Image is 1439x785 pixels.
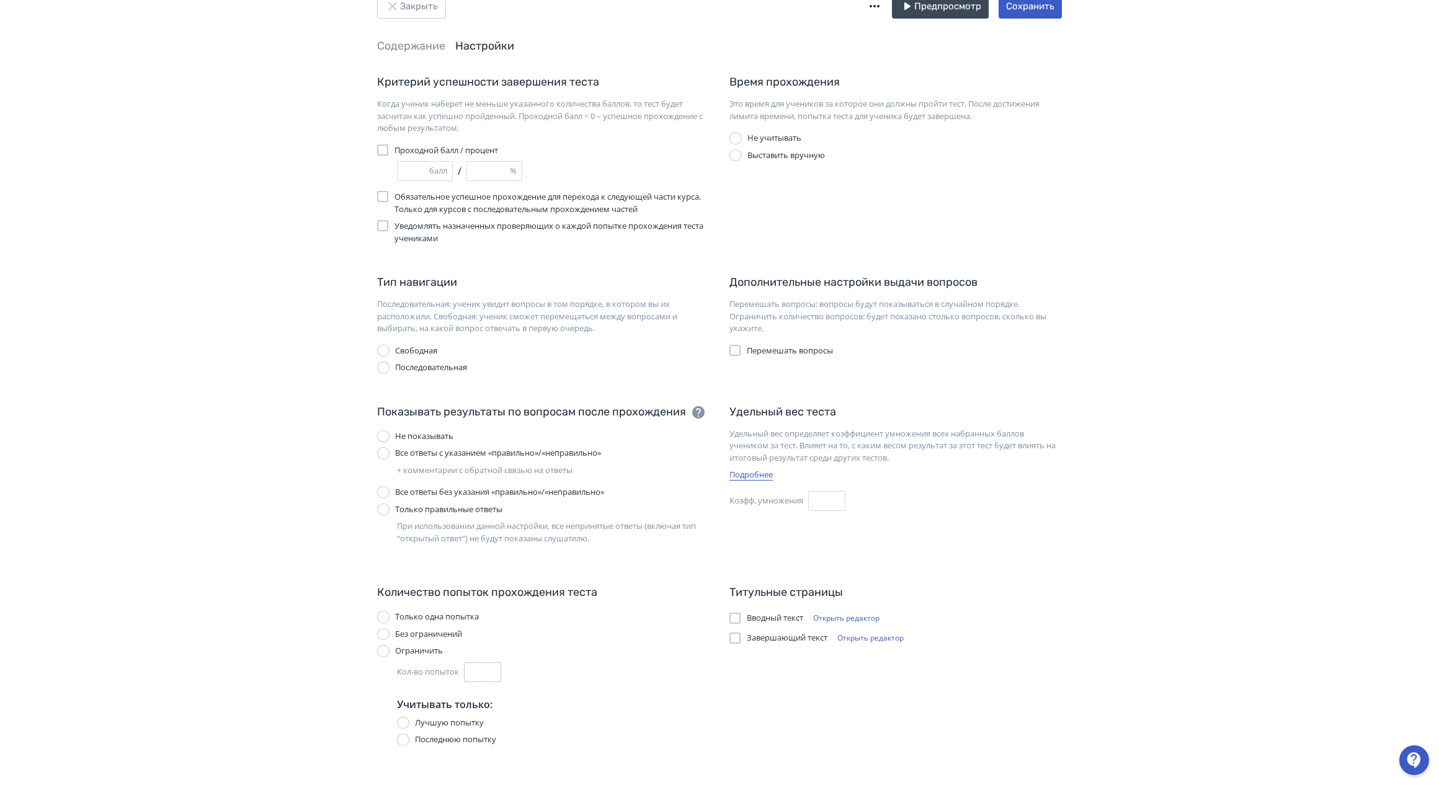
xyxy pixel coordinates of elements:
div: Не учитывать [747,132,801,144]
div: Показывать результаты по вопросам после прохождения [377,404,686,420]
div: / [397,161,710,181]
div: Выставить вручную [747,149,825,162]
div: Тип навигации [377,274,457,291]
div: При использовании данной настройки, все непринятые ответы (включая тип “открытый ответ“) не будут... [397,520,710,544]
label: Коэфф. умножения [729,495,803,507]
div: Последовательная [395,361,467,374]
div: Не показывать [395,430,453,443]
div: Свободная [395,345,437,357]
div: Ограничить [395,645,443,657]
div: Только правильные ответы [395,503,502,516]
div: Это время для учеников за которое они должны пройти тест. После достижения лимита времени, попытк... [729,98,1062,122]
div: балл [429,165,452,177]
div: Количество попыток прохождения теста [377,584,597,601]
div: Без ограничений [395,628,462,641]
span: Проходной балл / процент [394,144,498,157]
span: Перемешать вопросы [747,345,833,357]
a: Настройки [455,39,514,53]
span: Уведомлять назначенных проверяющих о каждой попытке прохождения теста учениками [394,220,710,244]
div: Перемешать вопросы: вопросы будут показываться в случайном порядке. Ограничить количество вопросо... [729,298,1062,335]
span: Завершающий текст [747,632,827,644]
div: + комментарии с обратной связью на ответы [397,464,710,477]
div: Учитывать только: [397,697,710,712]
div: Время прохождения [729,74,840,91]
button: Открыть редактор [808,611,884,626]
div: Лучшую попытку [415,717,484,729]
div: Удельный вес определяет коэффициент умножения всех набранных баллов учеником за тест. Влияет на т... [729,428,1062,464]
div: Только одна попытка [395,611,479,623]
span: Вводный текст [747,612,803,624]
div: Последнюю попытку [415,734,496,746]
button: Открыть редактор [832,631,909,645]
div: Удельный вес теста [729,404,836,420]
div: Критерий успешности завершения теста [377,74,599,91]
label: Кол-во попыток [397,666,459,678]
a: Содержание [377,39,445,53]
div: Все ответы без указания «правильно»/«неправильно» [395,486,604,499]
div: Титульные страницы [729,584,843,601]
div: Все ответы с указанием «правильно»/«неправильно» [395,447,601,459]
div: % [510,165,522,177]
div: Когда ученик наберет не меньше указанного количества баллов, то тест будет засчитан как успешно п... [377,98,710,135]
div: Последовательная: ученик увидит вопросы в том порядке, в котором вы их расположили. Свободная: уч... [377,298,710,335]
a: Подробнее [729,469,773,481]
span: Обязательное успешное прохождение для перехода к следующей части курса. Только для курсов с после... [394,191,710,215]
div: Дополнительные настройки выдачи вопросов [729,274,978,291]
